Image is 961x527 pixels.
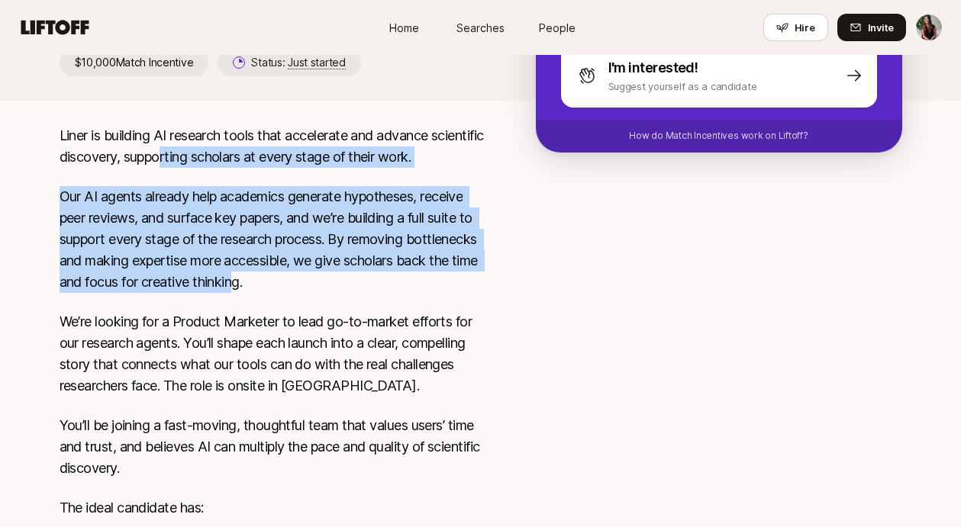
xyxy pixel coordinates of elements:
[443,14,519,42] a: Searches
[763,14,828,41] button: Hire
[288,56,346,69] span: Just started
[60,311,487,397] p: We’re looking for a Product Marketer to lead go-to-market efforts for our research agents. You’ll...
[608,79,757,94] p: Suggest yourself as a candidate
[251,53,345,72] p: Status:
[629,129,808,143] p: How do Match Incentives work on Liftoff?
[60,186,487,293] p: Our AI agents already help academics generate hypotheses, receive peer reviews, and surface key p...
[868,20,894,35] span: Invite
[837,14,906,41] button: Invite
[60,49,209,76] p: $10,000 Match Incentive
[608,57,698,79] p: I'm interested!
[456,20,505,36] span: Searches
[915,14,943,41] button: Ciara Cornette
[60,497,487,519] p: The ideal candidate has:
[60,125,487,168] p: Liner is building AI research tools that accelerate and advance scientific discovery, supporting ...
[366,14,443,42] a: Home
[916,14,942,40] img: Ciara Cornette
[539,20,576,36] span: People
[795,20,815,35] span: Hire
[519,14,595,42] a: People
[60,415,487,479] p: You’ll be joining a fast-moving, thoughtful team that values users’ time and trust, and believes ...
[389,20,419,36] span: Home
